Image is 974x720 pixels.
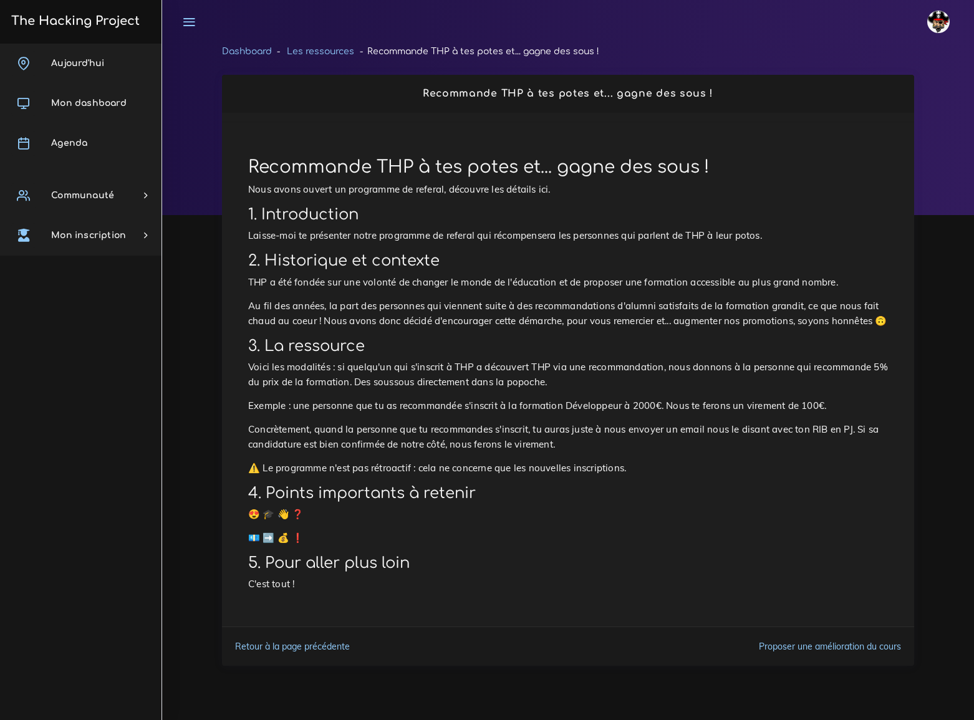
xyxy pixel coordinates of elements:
[7,14,140,28] h3: The Hacking Project
[51,59,104,68] span: Aujourd'hui
[248,422,888,452] p: Concrètement, quand la personne que tu recommandes s'inscrit, tu auras juste à nous envoyer un em...
[759,641,901,652] a: Proposer une amélioration du cours
[248,360,888,390] p: Voici les modalités : si quelqu'un qui s'inscrit à THP a découvert THP via une recommandation, no...
[51,191,114,200] span: Communauté
[222,47,272,56] a: Dashboard
[248,530,888,545] p: 💶 ➡️ 💰 ❗
[248,157,888,178] h1: Recommande THP à tes potes et... gagne des sous !
[927,11,950,33] img: avatar
[248,398,888,413] p: Exemple : une personne que tu as recommandée s'inscrit à la formation Développeur à 2000€. Nous t...
[248,461,888,476] p: ⚠️ Le programme n'est pas rétroactif : cela ne concerne que les nouvelles inscriptions.
[248,206,888,224] h2: 1. Introduction
[248,484,888,502] h2: 4. Points importants à retenir
[235,88,901,100] h2: Recommande THP à tes potes et... gagne des sous !
[248,507,888,522] p: 😍 🎓 👋 ❓
[287,47,354,56] a: Les ressources
[248,228,888,243] p: Laisse-moi te présenter notre programme de referal qui récompensera les personnes qui parlent de ...
[248,252,888,270] h2: 2. Historique et contexte
[354,44,599,59] li: Recommande THP à tes potes et... gagne des sous !
[248,299,888,329] p: Au fil des années, la part des personnes qui viennent suite à des recommandations d'alumni satisf...
[248,577,888,592] p: C'est tout !
[51,98,127,108] span: Mon dashboard
[51,231,126,240] span: Mon inscription
[248,554,888,572] h2: 5. Pour aller plus loin
[235,641,350,652] a: Retour à la page précédente
[248,337,888,355] h2: 3. La ressource
[51,138,87,148] span: Agenda
[248,182,888,197] p: Nous avons ouvert un programme de referal, découvre les détails ici.
[248,275,888,290] p: THP a été fondée sur une volonté de changer le monde de l'éducation et de proposer une formation ...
